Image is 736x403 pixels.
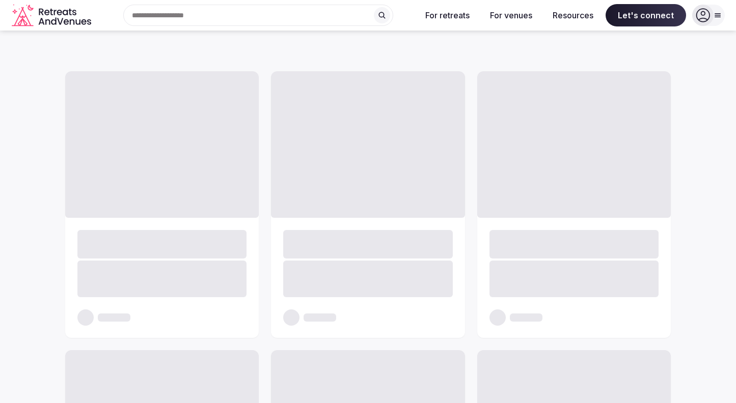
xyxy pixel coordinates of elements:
button: For retreats [417,4,478,26]
button: For venues [482,4,540,26]
svg: Retreats and Venues company logo [12,4,93,27]
span: Let's connect [606,4,686,26]
a: Visit the homepage [12,4,93,27]
button: Resources [544,4,602,26]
